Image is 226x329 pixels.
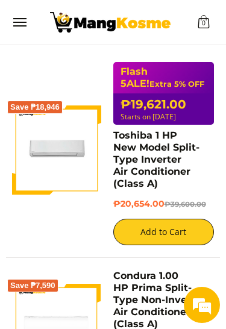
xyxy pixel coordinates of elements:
[10,282,55,289] span: Save ₱7,590
[113,219,215,245] button: Add to Cart
[10,104,60,111] span: Save ₱18,946
[113,199,215,210] h6: ₱20,654.00
[57,61,183,77] div: Leave a message
[20,115,206,237] span: We are offline. Please leave us a message.
[173,304,215,320] em: Submit
[200,21,207,26] span: 0
[165,200,206,208] del: ₱39,600.00
[50,12,171,33] img: New Arrivals: Fresh Release from The Premium Brands l Mang Kosme
[113,130,199,189] a: Toshiba 1 HP New Model Split-Type Inverter Air Conditioner (Class A)
[12,105,101,195] img: Toshiba 1 HP New Model Split-Type Inverter Air Conditioner (Class A)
